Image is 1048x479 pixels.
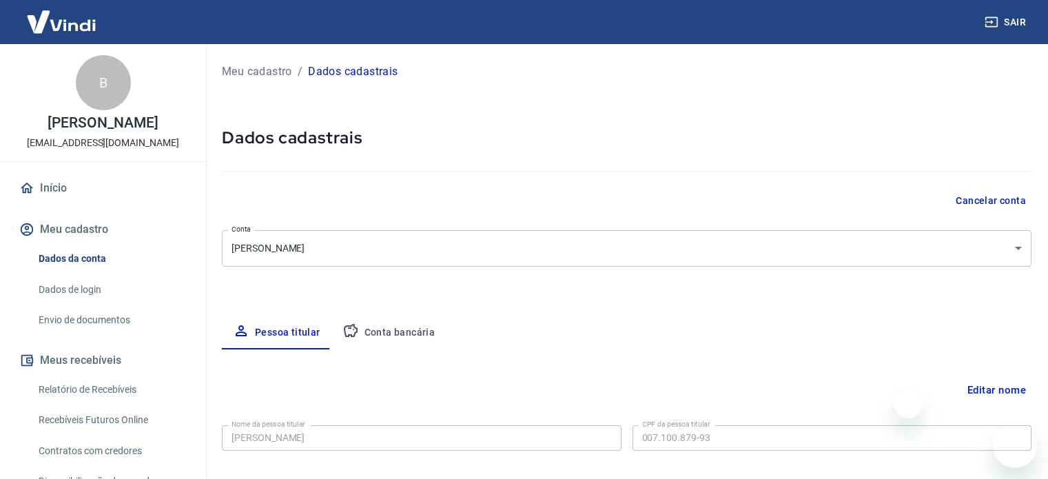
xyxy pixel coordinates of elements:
[17,1,106,43] img: Vindi
[33,437,189,465] a: Contratos com credores
[232,419,305,429] label: Nome da pessoa titular
[27,136,179,150] p: [EMAIL_ADDRESS][DOMAIN_NAME]
[222,63,292,80] a: Meu cadastro
[222,316,331,349] button: Pessoa titular
[894,391,922,418] iframe: Fechar mensagem
[76,55,131,110] div: B
[17,214,189,245] button: Meu cadastro
[982,10,1031,35] button: Sair
[298,63,302,80] p: /
[33,306,189,334] a: Envio de documentos
[962,377,1031,403] button: Editar nome
[222,230,1031,267] div: [PERSON_NAME]
[48,116,158,130] p: [PERSON_NAME]
[950,188,1031,214] button: Cancelar conta
[331,316,446,349] button: Conta bancária
[33,376,189,404] a: Relatório de Recebíveis
[222,127,1031,149] h5: Dados cadastrais
[642,419,710,429] label: CPF da pessoa titular
[33,245,189,273] a: Dados da conta
[308,63,398,80] p: Dados cadastrais
[232,224,251,234] label: Conta
[993,424,1037,468] iframe: Botão para abrir a janela de mensagens
[33,276,189,304] a: Dados de login
[17,345,189,376] button: Meus recebíveis
[33,406,189,434] a: Recebíveis Futuros Online
[17,173,189,203] a: Início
